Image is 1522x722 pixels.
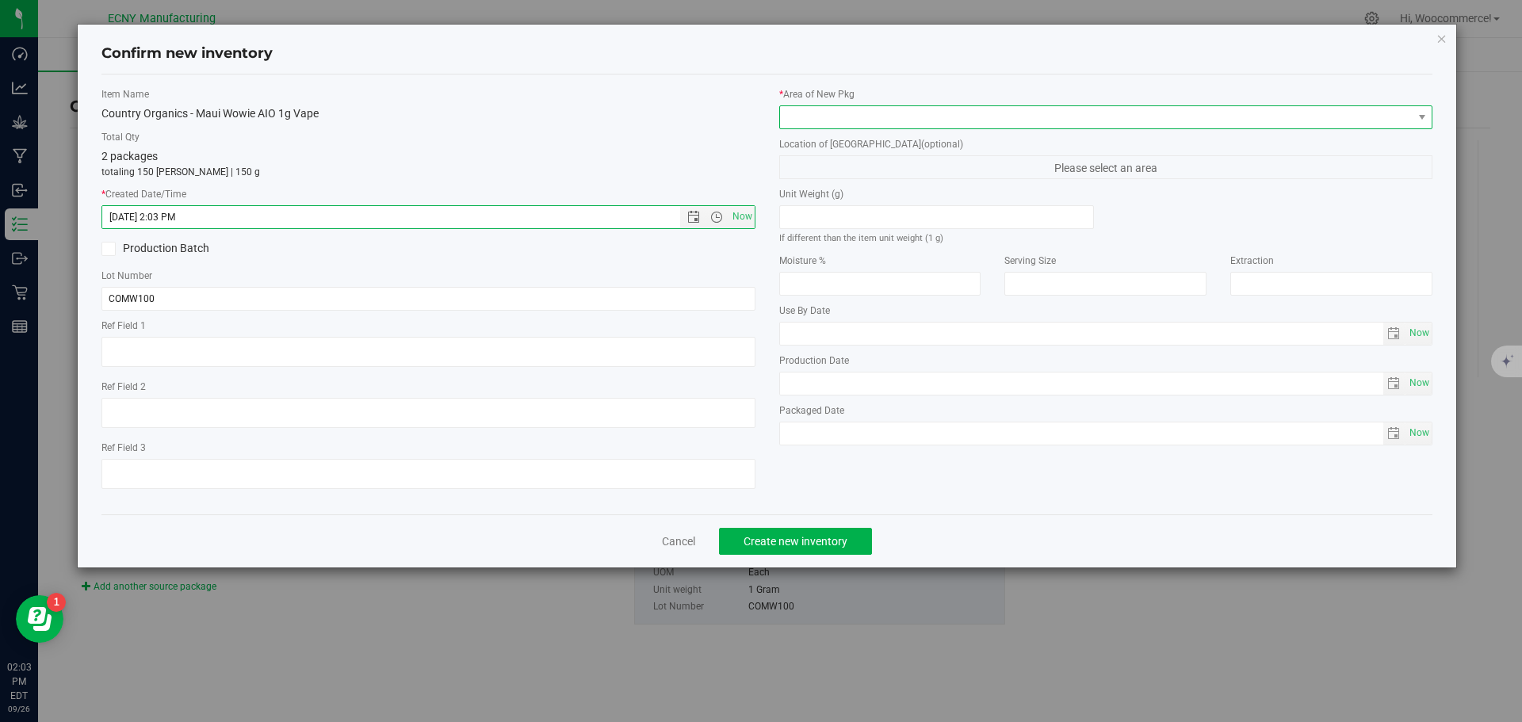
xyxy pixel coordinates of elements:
[101,240,416,257] label: Production Batch
[101,319,755,333] label: Ref Field 1
[101,105,755,122] div: Country Organics - Maui Wowie AIO 1g Vape
[728,205,755,228] span: Set Current date
[1405,323,1432,345] span: select
[101,441,755,455] label: Ref Field 3
[779,304,1433,318] label: Use By Date
[779,254,981,268] label: Moisture %
[101,130,755,144] label: Total Qty
[1230,254,1432,268] label: Extraction
[101,380,755,394] label: Ref Field 2
[1383,422,1406,445] span: select
[1383,372,1406,395] span: select
[47,593,66,612] iframe: Resource center unread badge
[1405,422,1432,445] span: select
[779,403,1433,418] label: Packaged Date
[101,269,755,283] label: Lot Number
[101,44,273,64] h4: Confirm new inventory
[101,150,158,162] span: 2 packages
[719,528,872,555] button: Create new inventory
[1406,422,1433,445] span: Set Current date
[1004,254,1207,268] label: Serving Size
[779,137,1433,151] label: Location of [GEOGRAPHIC_DATA]
[1406,322,1433,345] span: Set Current date
[779,233,943,243] small: If different than the item unit weight (1 g)
[921,139,963,150] span: (optional)
[744,535,847,548] span: Create new inventory
[779,155,1433,179] span: Please select an area
[101,165,755,179] p: totaling 150 [PERSON_NAME] | 150 g
[703,211,730,223] span: Open the time view
[779,187,1094,201] label: Unit Weight (g)
[1406,372,1433,395] span: Set Current date
[101,87,755,101] label: Item Name
[680,211,707,223] span: Open the date view
[779,87,1433,101] label: Area of New Pkg
[1383,323,1406,345] span: select
[16,595,63,643] iframe: Resource center
[1405,372,1432,395] span: select
[779,353,1433,368] label: Production Date
[662,533,695,549] a: Cancel
[101,187,755,201] label: Created Date/Time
